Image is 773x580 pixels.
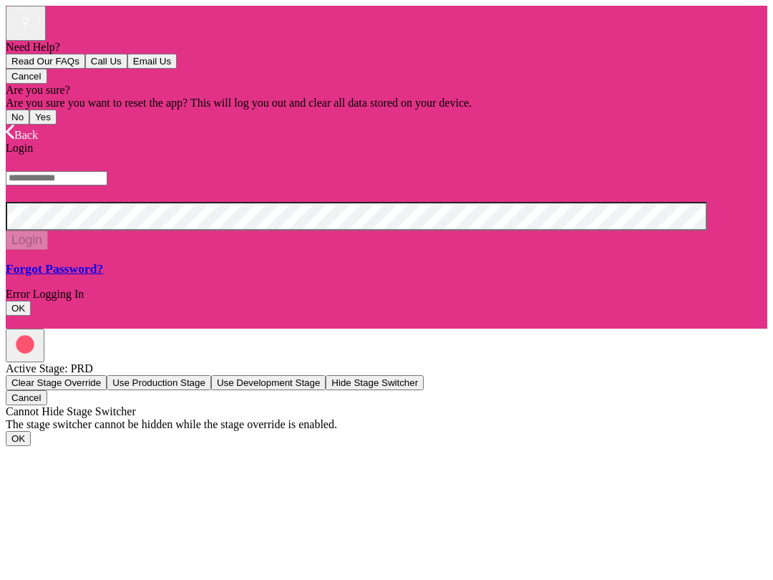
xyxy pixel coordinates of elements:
[6,390,47,405] button: Cancel
[127,54,177,69] button: Email Us
[6,41,767,54] div: Need Help?
[85,54,127,69] button: Call Us
[326,375,424,390] button: Hide Stage Switcher
[6,142,767,155] div: Login
[6,261,767,276] a: Forgot Password?
[6,362,767,375] div: Active Stage: PRD
[6,301,31,316] button: OK
[14,129,38,141] span: Back
[6,110,29,125] button: No
[6,97,767,110] div: Are you sure you want to reset the app? This will log you out and clear all data stored on your d...
[6,405,767,418] div: Cannot Hide Stage Switcher
[29,110,57,125] button: Yes
[6,288,767,301] div: Error Logging In
[6,129,38,141] a: Back
[6,418,767,431] div: The stage switcher cannot be hidden while the stage override is enabled.
[6,84,767,97] div: Are you sure?
[6,231,48,250] button: Login
[6,375,107,390] button: Clear Stage Override
[6,69,47,84] button: Cancel
[6,431,31,446] button: OK
[107,375,211,390] button: Use Production Stage
[211,375,326,390] button: Use Development Stage
[6,54,85,69] button: Read Our FAQs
